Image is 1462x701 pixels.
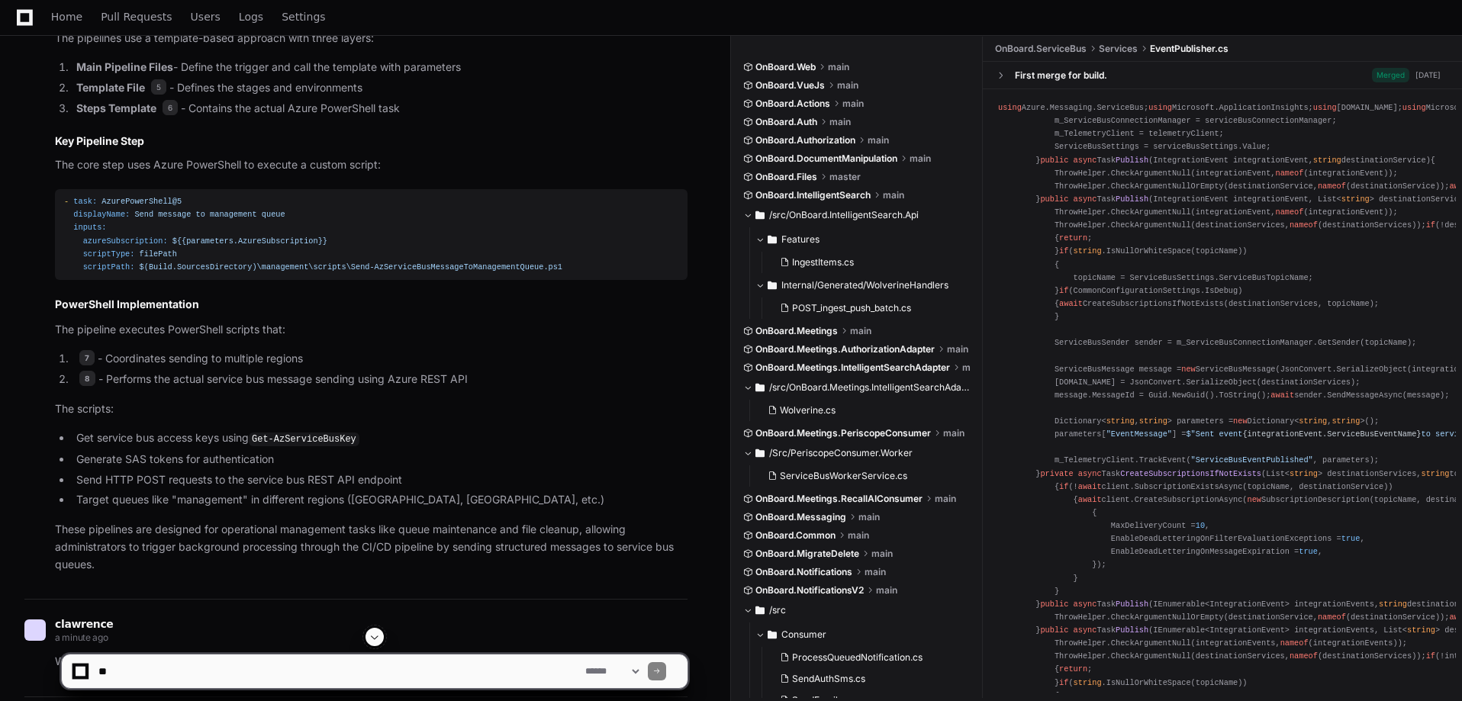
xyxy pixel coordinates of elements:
[755,566,852,578] span: OnBoard.Notifications
[755,227,971,252] button: Features
[1341,534,1361,543] span: true
[743,375,971,400] button: /src/OnBoard.Meetings.IntelligentSearchAdapter.Service/Configuration
[781,279,948,291] span: Internal/Generated/WolverineHandlers
[262,210,285,219] span: queue
[768,230,777,249] svg: Directory
[755,444,765,462] svg: Directory
[774,252,962,273] button: IngestItems.cs
[79,371,95,386] span: 8
[998,103,1022,112] span: using
[64,197,69,206] span: -
[55,156,688,174] p: The core step uses Azure PowerShell to execute a custom script:
[755,427,931,439] span: OnBoard.Meetings.PeriscopeConsumer
[755,189,871,201] span: OnBoard.IntelligentSearch
[1074,625,1097,635] span: async
[1379,600,1407,609] span: string
[55,321,688,339] p: The pipeline executes PowerShell scripts that:
[1074,195,1097,204] span: async
[1040,195,1068,204] span: public
[1059,246,1068,256] span: if
[163,100,178,115] span: 6
[755,622,971,647] button: Consumer
[755,98,830,110] span: OnBoard.Actions
[1074,156,1097,165] span: async
[769,209,919,221] span: /src/OnBoard.IntelligentSearch.Api
[72,350,688,368] li: - Coordinates sending to multiple regions
[829,171,861,183] span: master
[72,59,688,76] li: - Define the trigger and call the template with parameters
[1074,600,1097,609] span: async
[1040,156,1068,165] span: public
[72,491,688,509] li: Target queues like "management" in different regions ([GEOGRAPHIC_DATA], [GEOGRAPHIC_DATA], etc.)
[768,625,777,644] svg: Directory
[1099,43,1138,55] span: Services
[792,256,854,269] span: IngestItems.cs
[1120,469,1261,478] span: CreateSubscriptionsIfNotExists
[76,101,156,114] strong: Steps Template
[1196,521,1205,530] span: 10
[1248,495,1261,504] span: new
[755,378,765,397] svg: Directory
[134,210,153,219] span: Send
[73,210,130,219] span: displayName:
[755,61,816,73] span: OnBoard.Web
[83,249,135,259] span: scriptType:
[140,249,177,259] span: filePath
[781,233,820,246] span: Features
[780,470,907,482] span: ServiceBusWorkerService.cs
[1270,391,1294,400] span: await
[1106,416,1135,426] span: string
[1015,69,1107,82] div: First merge for build.
[1059,482,1068,491] span: if
[1181,365,1195,374] span: new
[995,43,1087,55] span: OnBoard.ServiceBus
[768,276,777,294] svg: Directory
[935,493,956,505] span: main
[1059,286,1068,295] span: if
[172,236,327,246] span: ${{parameters.AzureSubscription}}
[868,134,889,146] span: main
[858,511,880,523] span: main
[1116,600,1148,609] span: Publish
[83,236,168,246] span: azureSubscription:
[101,197,182,206] span: AzurePowerShell@5
[1150,43,1229,55] span: EventPublisher.cs
[1341,195,1370,204] span: string
[1415,69,1441,81] div: [DATE]
[1332,416,1360,426] span: string
[910,153,931,165] span: main
[191,12,221,21] span: Users
[1422,469,1450,478] span: string
[1040,156,1430,165] span: Task ( )
[755,548,859,560] span: OnBoard.MigrateDelete
[755,79,825,92] span: OnBoard.VueJs
[1116,625,1148,635] span: Publish
[755,116,817,128] span: OnBoard.Auth
[774,297,962,319] button: POST_ingest_push_batch.cs
[1040,625,1068,635] span: public
[210,210,257,219] span: management
[72,451,688,468] li: Generate SAS tokens for authentication
[755,493,923,505] span: OnBoard.Meetings.RecallAIConsumer
[1106,429,1172,439] span: "EventMessage"
[755,584,864,596] span: OnBoard.NotificationsV2
[158,210,191,219] span: message
[55,521,688,573] p: These pipelines are designed for operational management tasks like queue maintenance and file cle...
[1290,220,1318,230] span: nameof
[1242,429,1421,439] span: {integrationEvent.ServiceBusEventName}
[865,566,886,578] span: main
[842,98,864,110] span: main
[1426,220,1435,230] span: if
[55,133,688,149] h3: Key Pipeline Step
[755,343,935,355] span: OnBoard.Meetings.AuthorizationAdapter
[101,12,172,21] span: Pull Requests
[55,400,688,418] p: The scripts:
[72,429,688,448] li: Get service bus access keys using
[72,79,688,97] li: - Defines the stages and environments
[1407,625,1435,635] span: string
[282,12,325,21] span: Settings
[792,302,911,314] span: POST_ingest_push_batch.cs
[762,400,962,421] button: Wolverine.cs
[755,511,846,523] span: OnBoard.Messaging
[1318,182,1346,191] span: nameof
